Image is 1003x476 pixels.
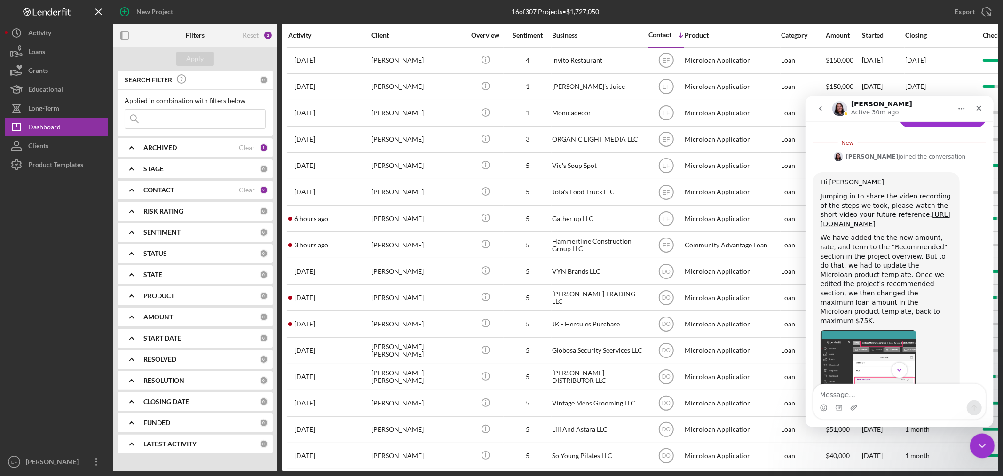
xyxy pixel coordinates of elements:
text: DO [662,453,671,460]
b: RESOLVED [143,356,176,363]
div: [PERSON_NAME] [24,452,85,474]
div: 3 [263,31,273,40]
div: [PERSON_NAME] [371,311,466,336]
text: EF [663,110,670,117]
div: 5 [504,426,551,433]
text: EF [663,163,670,169]
text: DO [662,321,671,328]
b: LATEST ACTIVITY [143,440,197,448]
div: [PERSON_NAME] [371,232,466,257]
div: 4 [504,56,551,64]
iframe: Intercom live chat [970,434,995,459]
div: Contact [648,31,671,39]
div: Applied in combination with filters below [125,97,266,104]
button: Gif picker [30,308,37,316]
button: Export [945,2,998,21]
div: New Project [136,2,173,21]
div: Vintage Mens Grooming LLC [552,391,646,416]
div: $150,000 [826,74,861,99]
div: 5 [504,452,551,460]
div: Loan [781,74,825,99]
div: 5 [504,294,551,301]
div: 5 [504,241,551,249]
div: 0 [260,249,268,258]
button: New Project [113,2,182,21]
div: [PERSON_NAME] [371,180,466,205]
text: DO [662,268,671,275]
div: [PERSON_NAME] [371,417,466,442]
div: Microloan Application [685,311,779,336]
div: Business [552,32,646,39]
text: DO [662,348,671,354]
div: Microloan Application [685,206,779,231]
div: 0 [260,397,268,406]
div: Loan [781,391,825,416]
div: ORGANIC LIGHT MEDIA LLC [552,127,646,152]
div: [PERSON_NAME] [371,153,466,178]
div: Loan [781,311,825,336]
b: ARCHIVED [143,144,177,151]
a: Dashboard [5,118,108,136]
a: Loans [5,42,108,61]
text: DO [662,400,671,407]
div: 0 [260,165,268,173]
time: 2025-07-28 20:23 [294,162,315,169]
div: $51,000 [826,417,861,442]
b: STATUS [143,250,167,257]
div: 5 [504,268,551,275]
button: Upload attachment [45,308,52,316]
div: [PERSON_NAME] [371,206,466,231]
div: [DATE] [862,417,904,442]
div: 5 [504,373,551,381]
div: Started [862,32,904,39]
div: 5 [504,347,551,354]
text: DO [662,427,671,433]
div: 5 [504,399,551,407]
time: 2025-06-19 14:26 [294,320,315,328]
text: EF [663,57,670,64]
div: Grants [28,61,48,82]
div: Dashboard [28,118,61,139]
textarea: Message… [8,288,180,304]
div: 5 [504,215,551,222]
div: Client [371,32,466,39]
div: 5 [504,188,551,196]
div: 0 [260,313,268,321]
div: Educational [28,80,63,101]
div: [PERSON_NAME] TRADING LLC [552,285,646,310]
time: 1 month [905,425,930,433]
button: Clients [5,136,108,155]
div: 0 [260,355,268,364]
b: STATE [143,271,162,278]
div: 1 [504,109,551,117]
div: Microloan Application [685,417,779,442]
div: [PERSON_NAME] [371,127,466,152]
text: DO [662,374,671,381]
div: 0 [260,228,268,237]
div: Loan [781,417,825,442]
div: Clear [239,144,255,151]
div: Microloan Application [685,127,779,152]
div: Microloan Application [685,338,779,363]
div: Invito Restaurant [552,48,646,73]
time: 2025-05-01 14:19 [294,135,315,143]
div: 3 [504,135,551,143]
div: [PERSON_NAME] [371,444,466,468]
button: Activity [5,24,108,42]
div: [PERSON_NAME]'s Juice [552,74,646,99]
div: Gather up LLC [552,206,646,231]
time: 2025-07-01 22:25 [294,294,315,301]
div: Activity [288,32,371,39]
div: Closing [905,32,976,39]
div: Apply [187,52,204,66]
div: 0 [260,76,268,84]
div: Loan [781,48,825,73]
div: 0 [260,207,268,215]
div: Loan [781,232,825,257]
div: Microloan Application [685,101,779,126]
div: Loan [781,101,825,126]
